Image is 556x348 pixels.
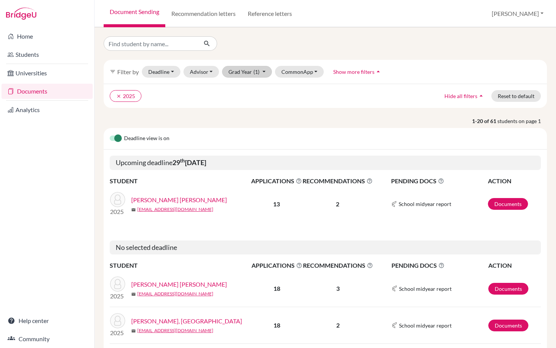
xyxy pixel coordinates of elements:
[488,283,528,295] a: Documents
[104,36,197,51] input: Find student by name...
[303,321,373,330] p: 2
[2,102,93,117] a: Analytics
[2,29,93,44] a: Home
[391,261,488,270] span: PENDING DOCS
[488,176,541,186] th: ACTION
[180,158,185,164] sup: th
[6,8,36,20] img: Bridge-U
[253,69,259,75] span: (1)
[477,92,485,100] i: arrow_drop_up
[251,176,302,186] span: APPLICATIONS
[391,176,488,186] span: PENDING DOCS
[391,322,398,328] img: Common App logo
[391,286,398,292] img: Common App logo
[303,176,373,186] span: RECOMMENDATIONS
[444,93,477,99] span: Hide all filters
[110,192,125,207] img: Jerez Olivas, April
[110,176,251,186] th: STUDENT
[374,68,382,75] i: arrow_drop_up
[110,156,541,170] h5: Upcoming deadline
[142,66,180,78] button: Deadline
[131,208,136,212] span: mail
[110,292,125,301] p: 2025
[110,313,125,328] img: Altamirano Morales, Sofia
[391,201,397,207] img: Common App logo
[488,198,528,210] a: Documents
[2,313,93,328] a: Help center
[110,240,541,255] h5: No selected deadline
[252,261,302,270] span: APPLICATIONS
[131,329,136,333] span: mail
[2,66,93,81] a: Universities
[172,158,206,167] b: 29 [DATE]
[472,117,497,125] strong: 1-20 of 61
[327,66,388,78] button: Show more filtersarrow_drop_up
[131,317,242,326] a: [PERSON_NAME], [GEOGRAPHIC_DATA]
[491,90,541,102] button: Reset to default
[273,285,280,292] b: 18
[273,200,280,208] b: 13
[222,66,272,78] button: Grad Year(1)
[488,6,547,21] button: [PERSON_NAME]
[438,90,491,102] button: Hide all filtersarrow_drop_up
[137,327,213,334] a: [EMAIL_ADDRESS][DOMAIN_NAME]
[303,261,373,270] span: RECOMMENDATIONS
[2,84,93,99] a: Documents
[110,207,125,216] p: 2025
[497,117,547,125] span: students on page 1
[183,66,219,78] button: Advisor
[131,195,227,204] a: [PERSON_NAME] [PERSON_NAME]
[399,321,452,329] span: School midyear report
[488,261,541,270] th: ACTION
[110,90,141,102] button: clear2025
[110,276,125,292] img: Agudelo Mejia, Allison
[110,328,125,337] p: 2025
[2,47,93,62] a: Students
[110,69,116,75] i: filter_list
[117,68,139,75] span: Filter by
[399,200,451,208] span: School midyear report
[2,331,93,346] a: Community
[303,284,373,293] p: 3
[137,290,213,297] a: [EMAIL_ADDRESS][DOMAIN_NAME]
[399,285,452,293] span: School midyear report
[124,134,169,143] span: Deadline view is on
[137,206,213,213] a: [EMAIL_ADDRESS][DOMAIN_NAME]
[303,200,373,209] p: 2
[110,261,251,270] th: STUDENT
[275,66,324,78] button: CommonApp
[116,94,121,99] i: clear
[488,320,528,331] a: Documents
[131,280,227,289] a: [PERSON_NAME] [PERSON_NAME]
[273,321,280,329] b: 18
[333,69,374,75] span: Show more filters
[131,292,136,297] span: mail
